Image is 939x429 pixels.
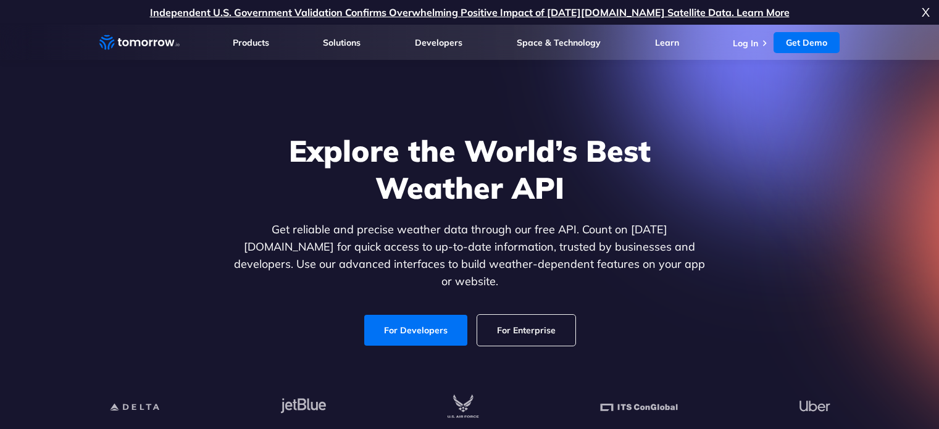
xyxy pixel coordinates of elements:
a: Home link [99,33,180,52]
a: Developers [415,37,462,48]
a: Independent U.S. Government Validation Confirms Overwhelming Positive Impact of [DATE][DOMAIN_NAM... [150,6,790,19]
a: Solutions [323,37,361,48]
a: Learn [655,37,679,48]
a: Products [233,37,269,48]
h1: Explore the World’s Best Weather API [232,132,708,206]
a: For Enterprise [477,315,575,346]
a: Log In [733,38,758,49]
a: Get Demo [774,32,840,53]
p: Get reliable and precise weather data through our free API. Count on [DATE][DOMAIN_NAME] for quic... [232,221,708,290]
a: For Developers [364,315,467,346]
a: Space & Technology [517,37,601,48]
